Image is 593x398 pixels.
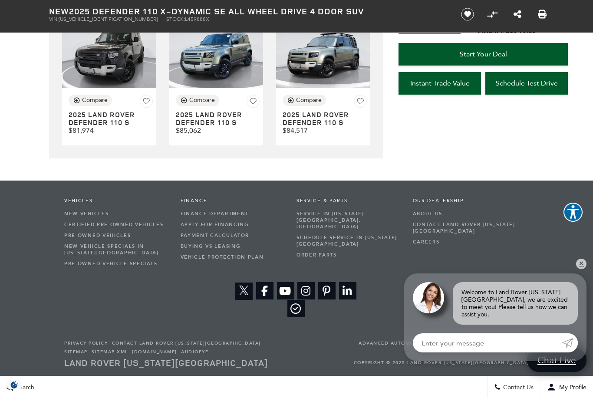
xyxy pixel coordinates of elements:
a: 2025 LAND ROVER Defender 110 S $84,517 [283,111,367,135]
span: Schedule Test Drive [496,79,558,87]
button: Explore your accessibility options [563,203,583,222]
div: Compare [296,96,322,104]
span: Service & Parts [296,198,400,204]
span: VIN: [49,16,59,22]
h3: 2025 LAND ROVER Defender 110 S [176,111,243,126]
span: Instant Trade Value [410,79,470,87]
a: Buying vs Leasing [181,241,284,252]
a: Vehicle Protection Plan [181,252,284,263]
h1: 2025 Defender 110 X-Dynamic SE All Wheel Drive 4 Door SUV [49,7,446,16]
span: Advanced Automotive Dealer Websites by [359,339,529,348]
span: [US_VEHICLE_IDENTIFICATION_NUMBER] [59,16,158,22]
a: Open Linkedin in a new window [339,282,356,299]
a: 2025 LAND ROVER Defender 110 S $85,062 [176,111,260,135]
a: Apply for Financing [181,219,284,230]
span: Stock: [166,16,185,22]
a: Pre-Owned Vehicles [64,230,168,241]
input: Enter your message [413,333,562,352]
img: 2025 LAND ROVER Defender 110 S [169,18,264,89]
span: My Profile [556,384,586,391]
a: Schedule Test Drive [485,72,568,95]
p: $84,517 [283,126,367,135]
a: Order Parts [296,250,400,260]
button: Compare Vehicle [176,95,219,106]
a: Start Your Deal [399,43,568,66]
a: Submit [562,333,578,352]
a: Instant Trade Value [399,72,481,95]
p: $85,062 [176,126,260,135]
strong: New [49,5,69,17]
a: Sitemap XML [92,349,128,355]
a: Careers [413,237,516,247]
button: Save Vehicle [354,95,367,110]
a: Print this New 2025 Defender 110 X-Dynamic SE All Wheel Drive 4 Door SUV [538,9,547,20]
button: Compare Vehicle [486,8,499,21]
button: Save vehicle [458,7,477,21]
a: Finance Department [181,208,284,219]
img: Agent profile photo [413,282,444,313]
a: Land Rover [US_STATE][GEOGRAPHIC_DATA] [64,357,268,368]
a: Certified Pre-Owned Vehicles [64,219,168,230]
a: Schedule Service in [US_STATE][GEOGRAPHIC_DATA] [296,232,400,250]
iframe: YouTube video player [399,99,568,236]
aside: Accessibility Help Desk [563,203,583,224]
span: L459888X [185,16,209,22]
a: Open Instagram in a new window [297,282,315,299]
a: Contact Land Rover [US_STATE][GEOGRAPHIC_DATA] [413,219,516,237]
button: Open user profile menu [540,376,593,398]
a: Open Facebook in a new window [256,282,273,299]
h3: 2025 LAND ROVER Defender 110 S [283,111,350,126]
a: Privacy Policy [64,340,108,346]
a: AudioEye [181,349,208,355]
a: Share this New 2025 Defender 110 X-Dynamic SE All Wheel Drive 4 Door SUV [514,9,521,20]
section: Click to Open Cookie Consent Modal [4,380,24,389]
span: Start Your Deal [460,50,507,58]
a: [DOMAIN_NAME] [132,349,177,355]
span: Our Dealership [413,198,516,204]
button: Save Vehicle [247,95,260,110]
span: Copyright © 2025 Land Rover [US_STATE][GEOGRAPHIC_DATA] [354,356,529,369]
a: Pre-Owned Vehicle Specials [64,258,168,269]
a: New Vehicles [64,208,168,219]
div: Compare [189,96,215,104]
a: Open Youtube-play in a new window [277,282,294,299]
a: New Vehicle Specials in [US_STATE][GEOGRAPHIC_DATA] [64,241,168,258]
a: Service in [US_STATE][GEOGRAPHIC_DATA], [GEOGRAPHIC_DATA] [296,208,400,232]
a: Contact Land Rover [US_STATE][GEOGRAPHIC_DATA] [112,340,261,346]
span: Vehicles [64,198,168,204]
a: Open Twitter in a new window [235,283,253,300]
img: 2025 LAND ROVER Defender 110 S [276,18,370,89]
a: Sitemap [64,349,88,355]
span: Contact Us [501,384,534,391]
button: Compare Vehicle [283,95,326,106]
a: Payment Calculator [181,230,284,241]
a: About Us [413,208,516,219]
img: Opt-Out Icon [4,380,24,389]
a: Open Pinterest-p in a new window [318,282,336,299]
div: Welcome to Land Rover [US_STATE][GEOGRAPHIC_DATA], we are excited to meet you! Please tell us how... [453,282,578,325]
span: Finance [181,198,284,204]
